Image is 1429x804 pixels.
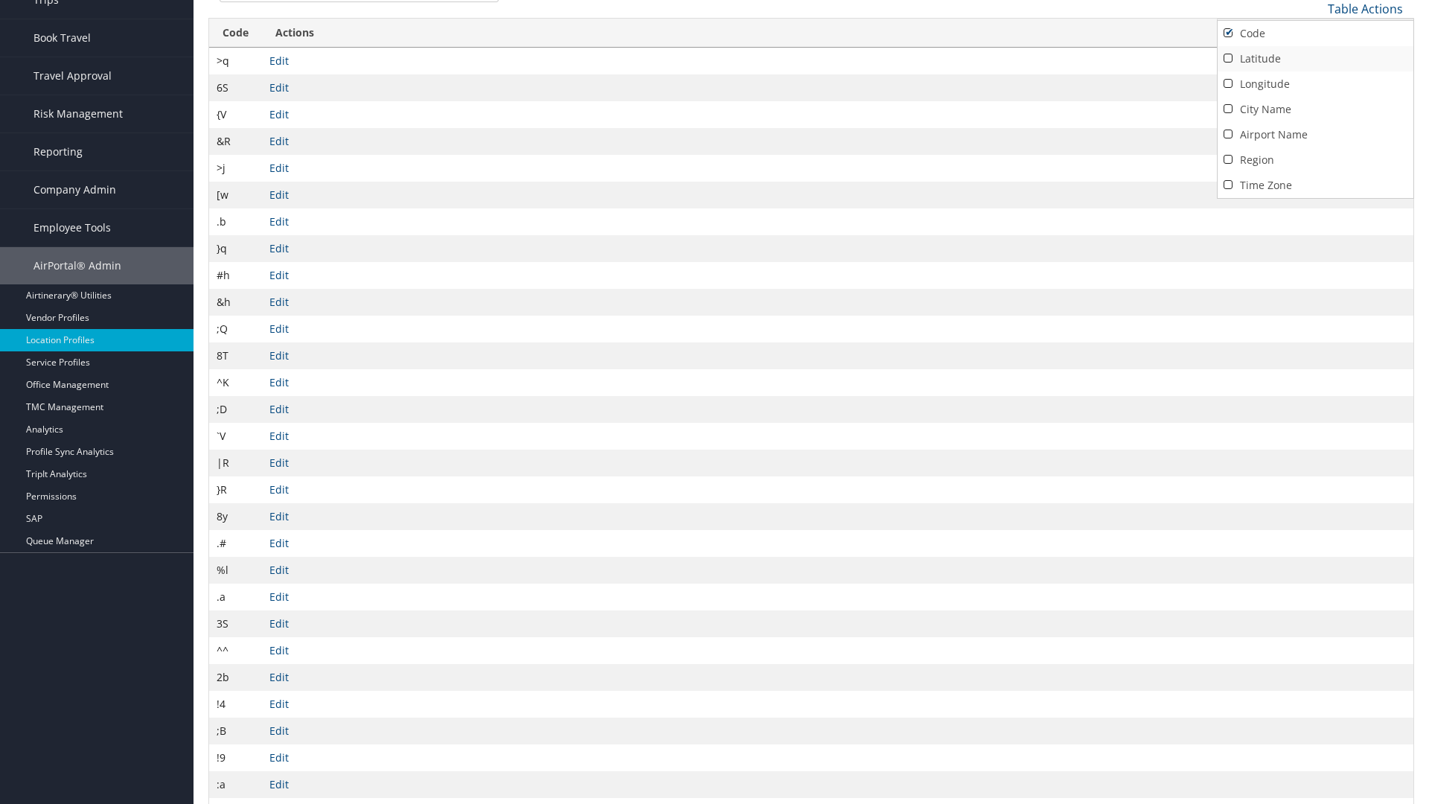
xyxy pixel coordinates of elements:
[33,133,83,170] span: Reporting
[1218,46,1413,71] a: Latitude
[1218,21,1413,46] a: Code
[1218,19,1413,45] a: New Record
[1218,122,1413,147] a: Airport Name
[33,57,112,95] span: Travel Approval
[33,209,111,246] span: Employee Tools
[33,247,121,284] span: AirPortal® Admin
[33,95,123,133] span: Risk Management
[33,171,116,208] span: Company Admin
[1218,97,1413,122] a: City Name
[1218,173,1413,198] a: Time Zone
[33,19,91,57] span: Book Travel
[1218,147,1413,173] a: Region
[1218,71,1413,97] a: Longitude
